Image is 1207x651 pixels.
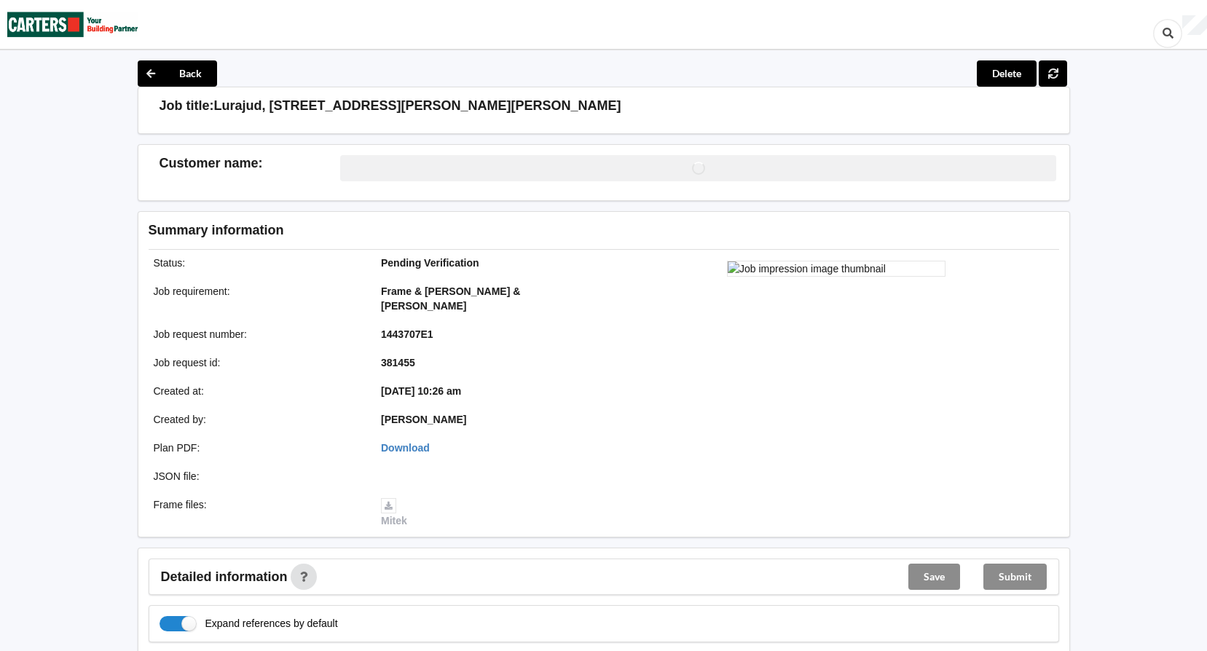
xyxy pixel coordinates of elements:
div: Plan PDF : [143,441,371,455]
div: Job requirement : [143,284,371,313]
div: Created at : [143,384,371,398]
div: Status : [143,256,371,270]
span: Detailed information [161,570,288,583]
b: 1443707E1 [381,328,433,340]
h3: Job title: [160,98,214,114]
a: Download [381,442,430,454]
b: Pending Verification [381,257,479,269]
h3: Lurajud, [STREET_ADDRESS][PERSON_NAME][PERSON_NAME] [214,98,621,114]
div: Job request number : [143,327,371,342]
div: Created by : [143,412,371,427]
h3: Summary information [149,222,827,239]
div: JSON file : [143,469,371,484]
b: Frame & [PERSON_NAME] & [PERSON_NAME] [381,285,520,312]
b: [DATE] 10:26 am [381,385,461,397]
a: Mitek [381,499,407,526]
b: 381455 [381,357,415,368]
div: Job request id : [143,355,371,370]
img: Job impression image thumbnail [727,261,945,277]
button: Back [138,60,217,87]
button: Delete [977,60,1037,87]
img: Carters [7,1,138,48]
div: Frame files : [143,497,371,528]
h3: Customer name : [160,155,341,172]
div: User Profile [1182,15,1207,36]
label: Expand references by default [160,616,338,631]
b: [PERSON_NAME] [381,414,466,425]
